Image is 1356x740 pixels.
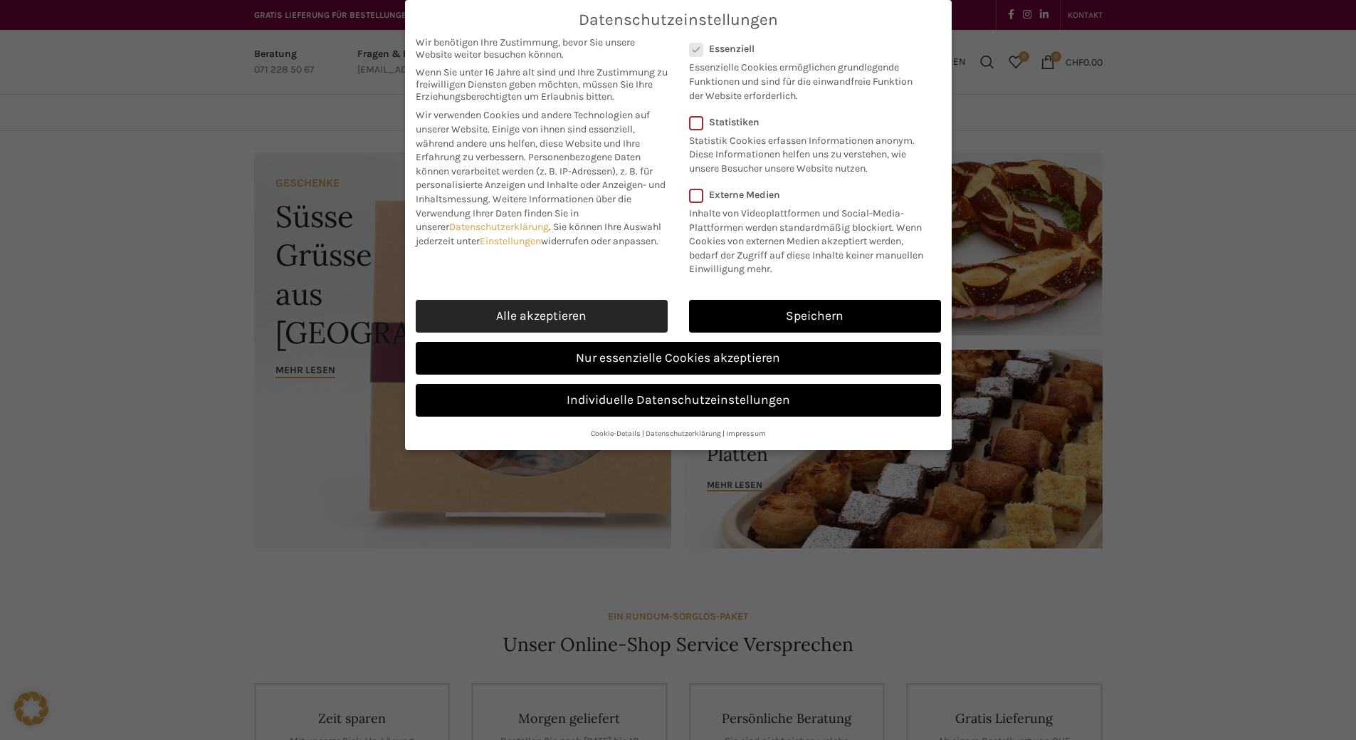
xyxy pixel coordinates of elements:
a: Individuelle Datenschutzeinstellungen [416,384,941,417]
span: Weitere Informationen über die Verwendung Ihrer Daten finden Sie in unserer . [416,193,631,233]
span: Datenschutzeinstellungen [579,11,778,29]
a: Impressum [726,429,766,438]
a: Datenschutzerklärung [646,429,721,438]
a: Einstellungen [480,235,541,247]
span: Sie können Ihre Auswahl jederzeit unter widerrufen oder anpassen. [416,221,661,247]
label: Externe Medien [689,189,932,201]
a: Alle akzeptieren [416,300,668,333]
a: Datenschutzerklärung [449,221,549,233]
a: Nur essenzielle Cookies akzeptieren [416,342,941,375]
span: Wir verwenden Cookies und andere Technologien auf unserer Website. Einige von ihnen sind essenzie... [416,109,650,163]
label: Essenziell [689,43,923,55]
a: Speichern [689,300,941,333]
p: Essenzielle Cookies ermöglichen grundlegende Funktionen und sind für die einwandfreie Funktion de... [689,55,923,103]
p: Statistik Cookies erfassen Informationen anonym. Diese Informationen helfen uns zu verstehen, wie... [689,128,923,176]
a: Cookie-Details [591,429,641,438]
label: Statistiken [689,116,923,128]
p: Inhalte von Videoplattformen und Social-Media-Plattformen werden standardmäßig blockiert. Wenn Co... [689,201,932,276]
span: Personenbezogene Daten können verarbeitet werden (z. B. IP-Adressen), z. B. für personalisierte A... [416,151,666,205]
span: Wenn Sie unter 16 Jahre alt sind und Ihre Zustimmung zu freiwilligen Diensten geben möchten, müss... [416,66,668,103]
span: Wir benötigen Ihre Zustimmung, bevor Sie unsere Website weiter besuchen können. [416,36,668,61]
